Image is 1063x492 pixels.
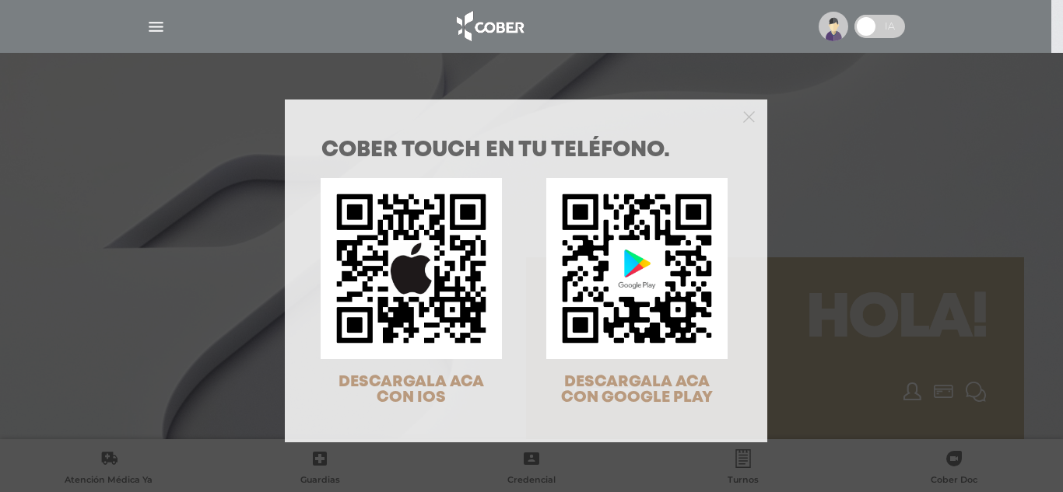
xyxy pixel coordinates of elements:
span: DESCARGALA ACA CON GOOGLE PLAY [561,375,713,405]
h1: COBER TOUCH en tu teléfono. [321,140,731,162]
img: qr-code [321,178,502,359]
img: qr-code [546,178,728,359]
button: Close [743,109,755,123]
span: DESCARGALA ACA CON IOS [339,375,484,405]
